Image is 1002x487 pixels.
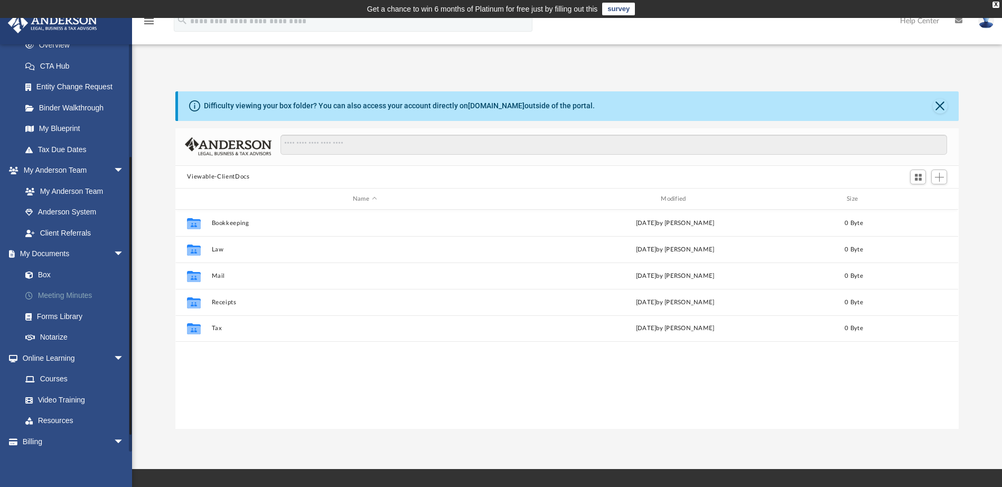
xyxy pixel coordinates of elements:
[143,20,155,27] a: menu
[15,181,129,202] a: My Anderson Team
[845,273,864,279] span: 0 Byte
[15,389,129,410] a: Video Training
[7,160,135,181] a: My Anderson Teamarrow_drop_down
[15,77,140,98] a: Entity Change Request
[114,348,135,369] span: arrow_drop_down
[280,135,947,155] input: Search files and folders
[933,99,948,114] button: Close
[7,244,140,265] a: My Documentsarrow_drop_down
[468,101,525,110] a: [DOMAIN_NAME]
[7,348,135,369] a: Online Learningarrow_drop_down
[15,35,140,56] a: Overview
[15,97,140,118] a: Binder Walkthrough
[15,139,140,160] a: Tax Due Dates
[212,273,518,279] button: Mail
[114,160,135,182] span: arrow_drop_down
[180,194,207,204] div: id
[114,244,135,265] span: arrow_drop_down
[15,222,135,244] a: Client Referrals
[845,247,864,252] span: 0 Byte
[15,264,135,285] a: Box
[175,210,958,428] div: grid
[522,271,828,281] div: [DATE] by [PERSON_NAME]
[522,298,828,307] div: [DATE] by [PERSON_NAME]
[143,15,155,27] i: menu
[522,324,828,334] div: [DATE] by [PERSON_NAME]
[212,220,518,227] button: Bookkeeping
[114,431,135,453] span: arrow_drop_down
[15,327,140,348] a: Notarize
[602,3,635,15] a: survey
[15,306,135,327] a: Forms Library
[845,220,864,226] span: 0 Byte
[845,326,864,332] span: 0 Byte
[212,325,518,332] button: Tax
[367,3,598,15] div: Get a chance to win 6 months of Platinum for free just by filling out this
[211,194,518,204] div: Name
[15,285,140,306] a: Meeting Minutes
[931,170,947,184] button: Add
[845,299,864,305] span: 0 Byte
[176,14,188,26] i: search
[5,13,100,33] img: Anderson Advisors Platinum Portal
[212,299,518,306] button: Receipts
[15,202,135,223] a: Anderson System
[522,245,828,255] div: [DATE] by [PERSON_NAME]
[15,369,135,390] a: Courses
[880,194,954,204] div: id
[833,194,875,204] div: Size
[7,431,140,452] a: Billingarrow_drop_down
[187,172,249,182] button: Viewable-ClientDocs
[992,2,999,8] div: close
[15,118,135,139] a: My Blueprint
[978,13,994,29] img: User Pic
[522,219,828,228] div: [DATE] by [PERSON_NAME]
[212,246,518,253] button: Law
[204,100,595,111] div: Difficulty viewing your box folder? You can also access your account directly on outside of the p...
[15,410,135,432] a: Resources
[910,170,926,184] button: Switch to Grid View
[522,194,828,204] div: Modified
[15,55,140,77] a: CTA Hub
